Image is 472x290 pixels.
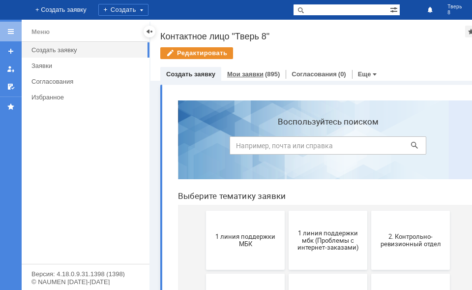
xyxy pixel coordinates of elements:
div: Контактное лицо "Тверь 8" [160,32,465,41]
span: 1 линия поддержки МБК [39,140,112,155]
label: Воспользуйтесь поиском [59,24,256,34]
a: Мои заявки [227,70,264,78]
button: 3. Отдел логистики [36,181,115,240]
span: 4. Маркетинг [121,207,194,214]
a: Мои заявки [3,61,19,77]
div: Скрыть меню [144,26,155,37]
span: 2. Контрольно-ревизионный отдел [204,140,277,155]
div: Заявки [31,62,144,69]
a: Согласования [292,70,337,78]
button: 4. Маркетинг [118,181,197,240]
span: 3. Отдел логистики [39,207,112,214]
span: 5. Административно-хозяйственный отдел [204,203,277,218]
div: Версия: 4.18.0.9.31.1398 (1398) [31,271,140,277]
div: Создать заявку [31,46,144,54]
div: (895) [265,70,280,78]
a: Еще [358,70,371,78]
header: Выберите тематику заявки [8,98,308,108]
span: 6. Закупки [39,270,112,277]
span: 8 [447,10,462,16]
div: Меню [31,26,50,38]
div: Согласования [31,78,144,85]
span: 7. Служба безопасности [121,270,194,277]
div: Создать [98,4,148,16]
a: Мои согласования [3,79,19,95]
button: 1 линия поддержки МБК [36,118,115,177]
button: 5. Административно-хозяйственный отдел [201,181,280,240]
a: Согласования [28,74,147,89]
span: Тверь [447,4,462,10]
div: (0) [338,70,346,78]
span: 8. Отдел качества [204,270,277,277]
a: Создать заявку [28,42,147,58]
button: 2. Контрольно-ревизионный отдел [201,118,280,177]
span: 1 линия поддержки мбк (Проблемы с интернет-заказами) [121,136,194,159]
span: Расширенный поиск [390,4,400,14]
a: Заявки [28,58,147,73]
a: Создать заявку [3,43,19,59]
div: © NAUMEN [DATE]-[DATE] [31,279,140,285]
a: Создать заявку [166,70,215,78]
button: 1 линия поддержки мбк (Проблемы с интернет-заказами) [118,118,197,177]
div: Избранное [31,94,133,101]
input: Например, почта или справка [59,44,256,62]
